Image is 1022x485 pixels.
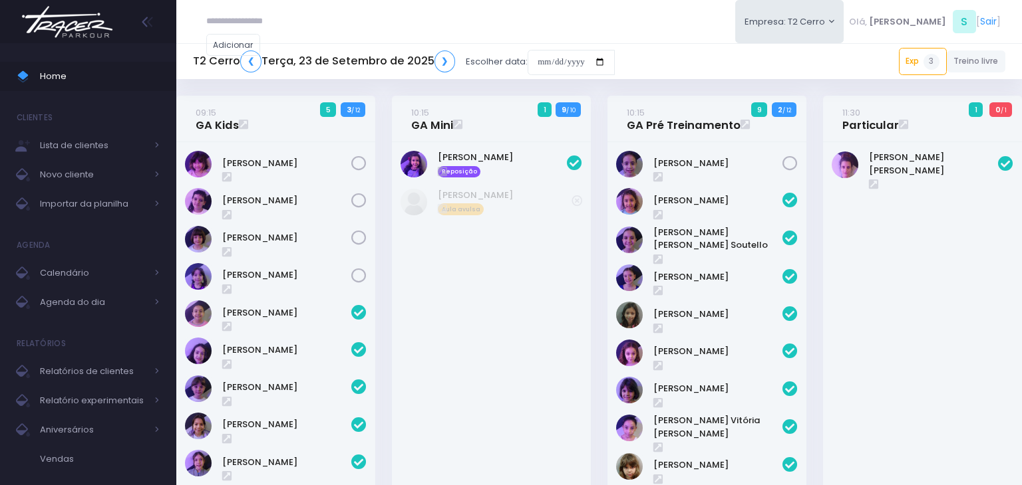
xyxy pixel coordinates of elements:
[653,382,782,395] a: [PERSON_NAME]
[40,195,146,213] span: Importar da planilha
[185,450,212,476] img: Olivia Chiesa
[40,392,146,409] span: Relatório experimentais
[438,166,480,178] span: Reposição
[185,151,212,177] img: Chiara Real Oshima Hirata
[653,226,782,252] a: [PERSON_NAME] [PERSON_NAME] Soutello
[401,151,427,177] img: Manuela Santos
[849,15,867,29] span: Olá,
[869,15,946,29] span: [PERSON_NAME]
[185,188,212,215] img: Clara Guimaraes Kron
[40,137,146,154] span: Lista de clientes
[980,15,997,29] a: Sair
[995,104,1001,115] strong: 0
[222,231,351,244] a: [PERSON_NAME]
[40,68,160,85] span: Home
[616,302,643,328] img: Julia de Campos Munhoz
[40,264,146,282] span: Calendário
[411,106,429,119] small: 10:15
[566,106,576,114] small: / 10
[844,7,1005,37] div: [ ]
[17,104,53,131] h4: Clientes
[778,104,782,115] strong: 2
[193,47,615,77] div: Escolher data:
[185,413,212,439] img: Marina Árju Aragão Abreu
[832,151,858,178] img: Maria Laura Bertazzi
[616,227,643,253] img: Ana Helena Soutello
[40,421,146,438] span: Aniversários
[40,450,160,468] span: Vendas
[842,106,860,119] small: 11:30
[193,50,455,72] h5: T2 Cerro Terça, 23 de Setembro de 2025
[969,102,983,117] span: 1
[185,375,212,402] img: Maria Clara Frateschi
[653,270,782,284] a: [PERSON_NAME]
[653,414,782,440] a: [PERSON_NAME] Vitória [PERSON_NAME]
[222,194,351,207] a: [PERSON_NAME]
[196,106,216,119] small: 09:15
[222,418,351,431] a: [PERSON_NAME]
[185,300,212,327] img: Beatriz Cogo
[17,232,51,258] h4: Agenda
[17,330,66,357] h4: Relatórios
[185,263,212,290] img: Nina Elias
[222,343,351,357] a: [PERSON_NAME]
[40,363,146,380] span: Relatórios de clientes
[653,194,782,207] a: [PERSON_NAME]
[196,106,239,132] a: 09:15GA Kids
[616,339,643,366] img: Luisa Tomchinsky Montezano
[438,203,484,215] span: Aula avulsa
[185,226,212,252] img: Mariana Abramo
[411,106,453,132] a: 10:15GA Mini
[351,106,360,114] small: / 12
[538,102,552,117] span: 1
[616,415,643,441] img: Maria Vitória Silva Moura
[899,48,947,74] a: Exp3
[616,453,643,480] img: Nina Carletto Barbosa
[40,294,146,311] span: Agenda do dia
[616,151,643,177] img: Luzia Rolfini Fernandes
[401,189,427,215] img: Manuela Santos de Matos
[924,54,939,70] span: 3
[222,157,351,170] a: [PERSON_NAME]
[627,106,741,132] a: 10:15GA Pré Treinamento
[320,102,336,117] span: 5
[616,377,643,403] img: Malu Bernardes
[222,306,351,320] a: [PERSON_NAME]
[947,50,1006,72] a: Treino livre
[782,106,791,114] small: / 12
[40,166,146,183] span: Novo cliente
[185,338,212,364] img: Isabela de Brito Moffa
[953,10,976,33] span: S
[842,106,899,132] a: 11:30Particular
[616,264,643,291] img: Jasmim rocha
[751,102,767,117] span: 9
[206,34,261,56] a: Adicionar
[434,50,456,72] a: ❯
[869,151,998,177] a: [PERSON_NAME] [PERSON_NAME]
[653,157,782,170] a: [PERSON_NAME]
[438,151,567,164] a: [PERSON_NAME]
[222,456,351,469] a: [PERSON_NAME]
[438,189,572,202] a: [PERSON_NAME]
[1001,106,1007,114] small: / 1
[653,458,782,472] a: [PERSON_NAME]
[347,104,351,115] strong: 3
[627,106,645,119] small: 10:15
[653,308,782,321] a: [PERSON_NAME]
[222,381,351,394] a: [PERSON_NAME]
[616,188,643,215] img: Alice Oliveira Castro
[562,104,566,115] strong: 9
[653,345,782,358] a: [PERSON_NAME]
[222,268,351,282] a: [PERSON_NAME]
